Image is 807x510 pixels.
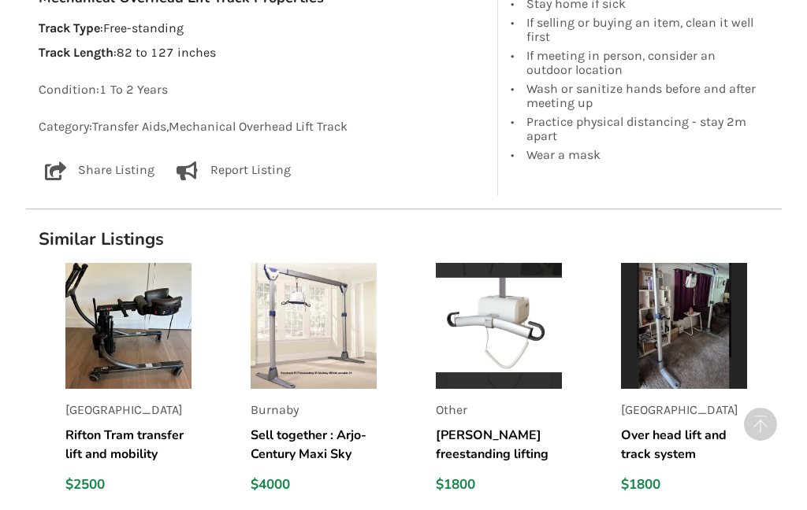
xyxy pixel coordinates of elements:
[436,401,562,419] p: Other
[39,20,100,35] strong: Track Type
[436,476,562,493] div: $1800
[78,161,154,180] p: Share Listing
[436,263,562,389] img: listing
[65,401,192,419] p: [GEOGRAPHIC_DATA]
[526,113,761,146] div: Practice physical distancing - stay 2m apart
[65,263,192,389] img: listing
[65,426,192,464] h5: Rifton Tram transfer lift and mobility support
[39,81,485,99] p: Condition: 1 To 2 Years
[526,146,761,163] div: Wear a mask
[39,45,113,60] strong: Track Length
[526,80,761,113] div: Wash or sanitize hands before and after meeting up
[210,161,291,180] p: Report Listing
[26,228,782,250] h1: Similar Listings
[621,401,747,419] p: [GEOGRAPHIC_DATA]
[621,426,747,464] h5: Over head lift and track system
[65,476,192,493] div: $2500
[526,47,761,80] div: If meeting in person, consider an outdoor location
[251,263,377,389] img: listing
[251,476,377,493] div: $4000
[436,426,562,464] h5: [PERSON_NAME] freestanding lifting track and altair lift
[39,20,485,38] p: : Free-standing
[251,263,411,506] a: listingBurnabySell ​​together : Arjo-Century Maxi Sky 440 Ceiling Lift available with the Easytra...
[65,263,225,506] a: listing[GEOGRAPHIC_DATA]Rifton Tram transfer lift and mobility support$2500
[621,476,747,493] div: $1800
[436,263,596,506] a: listingOther[PERSON_NAME] freestanding lifting track and altair lift$1800
[526,14,761,47] div: If selling or buying an item, clean it well first
[39,44,485,62] p: : 82 to 127 inches
[621,263,781,506] a: listing[GEOGRAPHIC_DATA]Over head lift and track system$1800
[251,426,377,464] h5: Sell ​​together : Arjo-Century Maxi Sky 440 Ceiling Lift available with the Easytrack FS free-sta...
[251,401,377,419] p: Burnaby
[39,118,485,136] p: Category: Transfer Aids , Mechanical Overhead Lift Track
[621,263,747,389] img: listing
